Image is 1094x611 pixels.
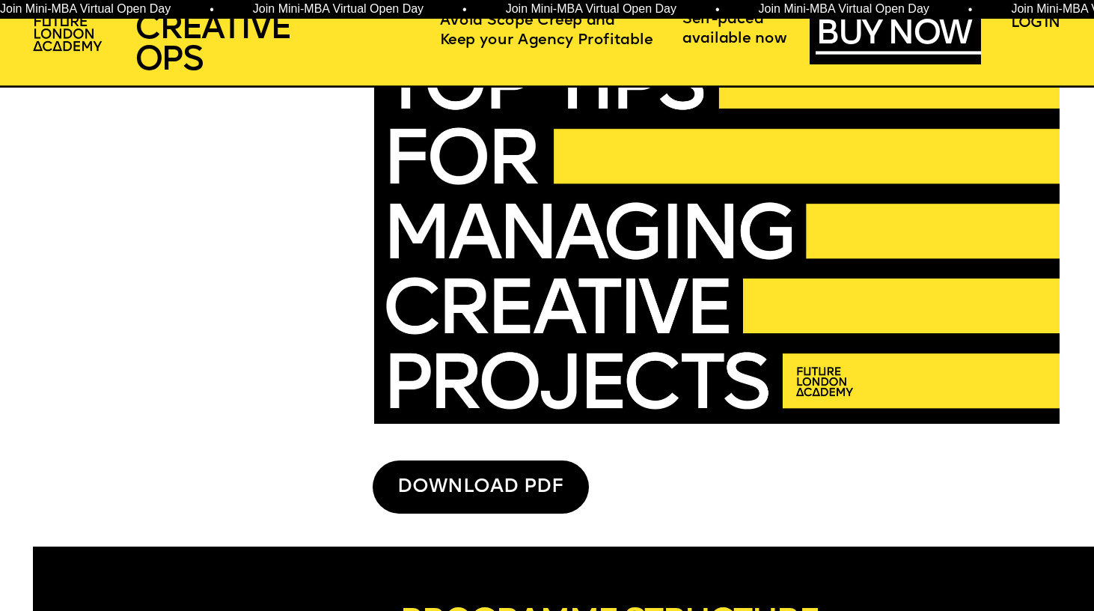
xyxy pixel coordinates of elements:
[440,14,615,28] span: Avoid Scope Creep and
[27,10,111,60] img: upload-2f72e7a8-3806-41e8-b55b-d754ac055a4a.png
[135,13,290,78] span: CREATIVE OPS
[682,32,787,46] span: available now
[715,4,720,16] span: •
[816,20,981,55] a: BUY NOW
[440,33,653,47] span: Keep your Agency Profitable
[1011,14,1084,32] a: LOG IN
[968,4,973,16] span: •
[682,13,764,27] span: Self-paced
[210,4,214,16] span: •
[462,4,467,16] span: •
[374,38,1060,424] img: upload-441b0cdc-a814-4903-b39a-2e353f390de8.jpg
